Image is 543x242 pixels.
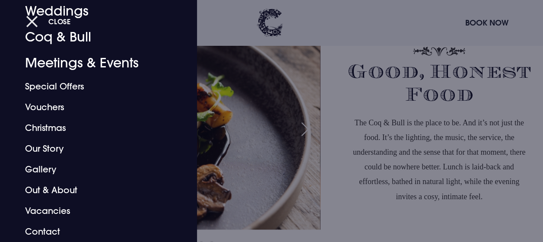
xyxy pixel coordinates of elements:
[25,50,160,76] a: Meetings & Events
[25,138,160,159] a: Our Story
[25,118,160,138] a: Christmas
[25,221,160,242] a: Contact
[25,159,160,180] a: Gallery
[25,76,160,97] a: Special Offers
[25,201,160,221] a: Vacancies
[25,97,160,118] a: Vouchers
[48,17,71,26] span: Close
[25,180,160,201] a: Out & About
[26,13,71,30] button: Close
[25,24,160,50] a: Coq & Bull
